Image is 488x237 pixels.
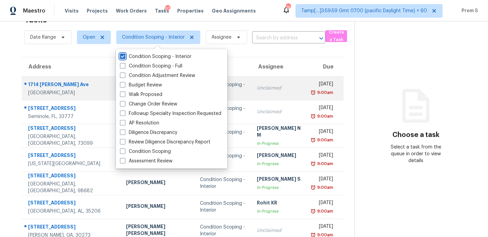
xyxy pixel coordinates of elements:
[28,223,115,232] div: [STREET_ADDRESS]
[257,199,302,208] div: Rohit KR
[310,113,316,120] img: Overdue Alarm Icon
[312,104,333,113] div: [DATE]
[87,7,108,14] span: Projects
[23,7,45,14] span: Maestro
[307,57,343,76] th: Due
[28,90,115,96] div: [GEOGRAPHIC_DATA]
[301,7,427,14] span: Tamp[…]3:59:59 Gmt 0700 (pacific Daylight Time) + 60
[316,160,333,167] div: 9:00am
[312,152,333,160] div: [DATE]
[120,158,172,164] label: Assessment Review
[65,7,79,14] span: Visits
[28,172,115,181] div: [STREET_ADDRESS]
[122,34,185,41] span: Condition Scoping - Interior
[316,113,333,120] div: 9:00am
[120,120,159,126] label: AP Resolution
[286,4,290,11] div: 760
[30,34,56,41] span: Date Range
[312,128,333,137] div: [DATE]
[392,132,440,138] h3: Choose a task
[120,63,182,70] label: Condition Scoping - Full
[28,113,115,120] div: Seminole, FL, 33777
[177,7,204,14] span: Properties
[120,148,171,155] label: Condition Scoping
[28,133,115,147] div: [GEOGRAPHIC_DATA], [GEOGRAPHIC_DATA], 73099
[257,176,302,184] div: [PERSON_NAME] S
[257,152,302,160] div: [PERSON_NAME]
[28,208,115,215] div: [GEOGRAPHIC_DATA], AL, 35206
[310,208,316,215] img: Overdue Alarm Icon
[28,125,115,133] div: [STREET_ADDRESS]
[120,82,162,88] label: Budget Review
[28,105,115,113] div: [STREET_ADDRESS]
[28,152,115,160] div: [STREET_ADDRESS]
[257,160,302,167] div: In Progress
[459,7,478,14] span: Prem S
[22,57,121,76] th: Address
[252,33,306,43] input: Search by address
[120,110,221,117] label: Followup Specialty Inspection Requested
[257,184,302,191] div: In Progress
[120,91,162,98] label: Walk Proposed
[83,34,95,41] span: Open
[312,81,333,89] div: [DATE]
[310,160,316,167] img: Overdue Alarm Icon
[155,8,169,13] span: Tasks
[200,200,246,214] div: Condition Scoping - Interior
[257,208,302,215] div: In Progress
[120,101,177,107] label: Change Order Review
[316,184,333,191] div: 9:00am
[212,7,256,14] span: Geo Assignments
[257,227,302,234] div: Unclaimed
[120,53,191,60] label: Condition Scoping - Interior
[165,5,170,12] div: 10
[310,184,316,191] img: Overdue Alarm Icon
[126,179,189,187] div: [PERSON_NAME]
[120,129,177,136] label: Diligence Discrepancy
[325,30,347,42] button: Create a Task
[316,208,333,215] div: 9:00am
[312,223,333,232] div: [DATE]
[312,199,333,208] div: [DATE]
[257,125,302,140] div: [PERSON_NAME] N M
[24,16,47,23] h2: Tasks
[257,85,302,92] div: Unclaimed
[28,81,115,90] div: 1714 [PERSON_NAME] Ave
[316,89,333,96] div: 9:00am
[211,34,231,41] span: Assignee
[310,89,316,96] img: Overdue Alarm Icon
[385,144,447,164] div: Select a task from the queue in order to view details
[28,181,115,194] div: [GEOGRAPHIC_DATA], [GEOGRAPHIC_DATA], 98682
[251,57,307,76] th: Assignee
[257,140,302,147] div: In Progress
[28,160,115,167] div: [US_STATE][GEOGRAPHIC_DATA]
[310,137,316,143] img: Overdue Alarm Icon
[312,176,333,184] div: [DATE]
[200,176,246,190] div: Condition Scoping - Interior
[28,199,115,208] div: [STREET_ADDRESS]
[317,34,326,43] button: Open
[126,203,189,211] div: [PERSON_NAME]
[257,108,302,115] div: Unclaimed
[329,28,344,44] span: Create a Task
[120,72,195,79] label: Condition Adjustment Review
[120,139,210,145] label: Review Diligence Discrepancy Report
[116,7,147,14] span: Work Orders
[316,137,333,143] div: 9:00am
